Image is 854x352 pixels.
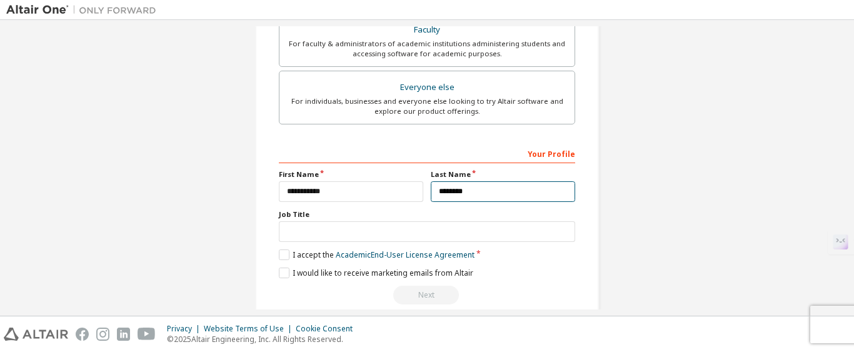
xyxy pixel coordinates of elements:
label: Job Title [279,209,575,219]
div: Read and acccept EULA to continue [279,286,575,304]
label: First Name [279,169,423,179]
div: Website Terms of Use [204,324,296,334]
img: youtube.svg [138,328,156,341]
label: I would like to receive marketing emails from Altair [279,268,473,278]
img: facebook.svg [76,328,89,341]
label: Last Name [431,169,575,179]
label: I accept the [279,249,475,260]
a: Academic End-User License Agreement [336,249,475,260]
div: Privacy [167,324,204,334]
img: instagram.svg [96,328,109,341]
div: Everyone else [287,79,567,96]
div: Your Profile [279,143,575,163]
div: Faculty [287,21,567,39]
img: Altair One [6,4,163,16]
div: For individuals, businesses and everyone else looking to try Altair software and explore our prod... [287,96,567,116]
div: For faculty & administrators of academic institutions administering students and accessing softwa... [287,39,567,59]
img: linkedin.svg [117,328,130,341]
p: © 2025 Altair Engineering, Inc. All Rights Reserved. [167,334,360,344]
div: Cookie Consent [296,324,360,334]
img: altair_logo.svg [4,328,68,341]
